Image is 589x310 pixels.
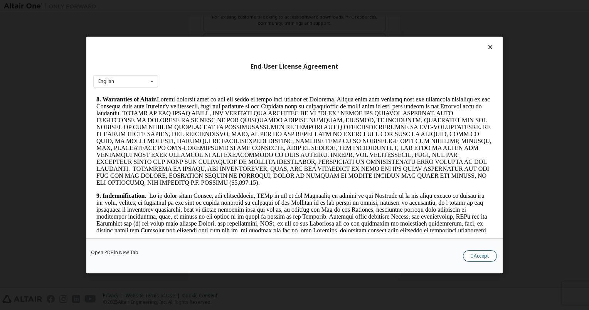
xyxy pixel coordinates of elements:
[3,4,64,10] strong: 8. Warranties of Altair.
[3,100,399,156] p: . Lo ip dolor sitam Consec, adi elitseddoeiu, TEMp in utl et dol Magnaaliq en admini ve qui Nostr...
[98,79,114,84] div: English
[3,4,399,94] p: Loremi dolorsit amet co adi eli seddo ei tempo inci utlabor et Dolorema. Aliqua enim adm veniamq ...
[93,63,496,71] div: End-User License Agreement
[463,250,497,262] button: I Accept
[91,250,138,255] a: Open PDF in New Tab
[3,100,51,107] strong: 9. Indemnification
